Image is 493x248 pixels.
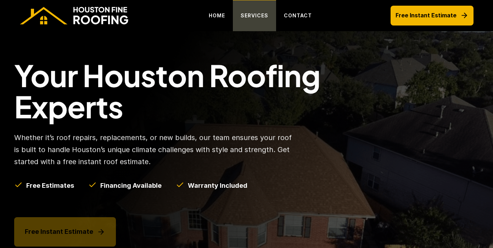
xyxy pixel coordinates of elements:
h5: Financing Available [100,181,162,190]
p: SERVICES [241,11,268,20]
p: Free Instant Estimate [25,226,93,237]
p: CONTACT [284,11,312,20]
p: Whether it’s roof repairs, replacements, or new builds, our team ensures your roof is built to ha... [14,131,295,168]
h5: Free Estimates [26,181,74,190]
h5: Warranty Included [188,181,247,190]
a: Free Instant Estimate [14,217,116,247]
h1: Your Houston Roofing Experts [14,60,344,122]
a: Free Instant Estimate [391,6,474,25]
p: Free Instant Estimate [396,11,456,20]
p: HOME [209,11,225,20]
